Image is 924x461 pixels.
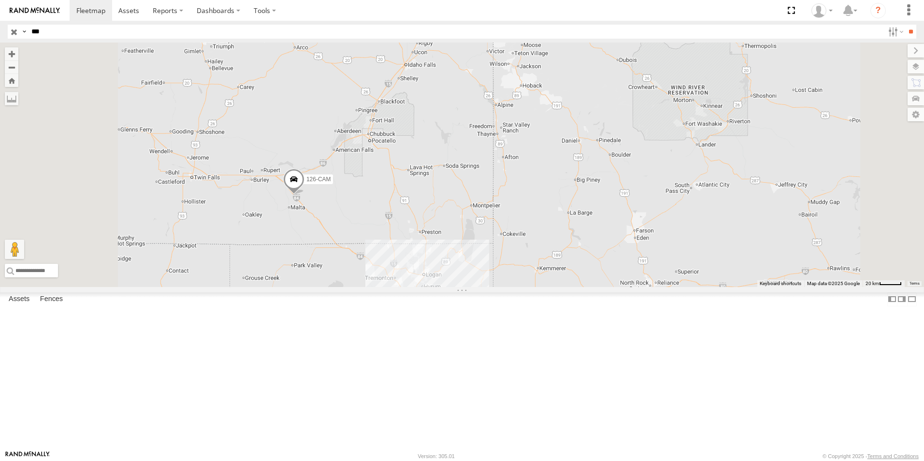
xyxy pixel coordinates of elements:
div: Heidi Drysdale [808,3,836,18]
div: Version: 305.01 [418,453,455,459]
button: Zoom out [5,60,18,74]
a: Visit our Website [5,451,50,461]
span: 126-CAM [306,176,331,183]
div: © Copyright 2025 - [823,453,919,459]
label: Search Query [20,25,28,39]
button: Zoom in [5,47,18,60]
label: Dock Summary Table to the Left [887,292,897,306]
label: Assets [4,292,34,306]
button: Map Scale: 20 km per 43 pixels [863,280,905,287]
button: Zoom Home [5,74,18,87]
button: Keyboard shortcuts [760,280,801,287]
label: Map Settings [908,108,924,121]
a: Terms and Conditions [867,453,919,459]
label: Search Filter Options [884,25,905,39]
label: Hide Summary Table [907,292,917,306]
button: Drag Pegman onto the map to open Street View [5,240,24,259]
label: Dock Summary Table to the Right [897,292,907,306]
label: Measure [5,92,18,105]
label: Fences [35,292,68,306]
img: rand-logo.svg [10,7,60,14]
i: ? [870,3,886,18]
a: Terms [910,282,920,286]
span: 20 km [866,281,879,286]
span: Map data ©2025 Google [807,281,860,286]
